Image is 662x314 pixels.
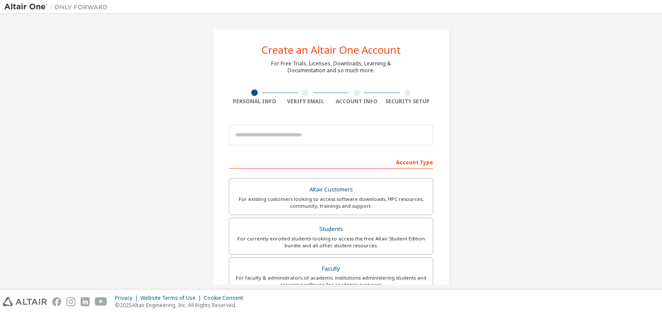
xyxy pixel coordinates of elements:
div: Account Info [331,98,382,105]
div: For currently enrolled students looking to access the free Altair Student Edition bundle and all ... [234,235,428,249]
img: instagram.svg [66,297,75,306]
img: linkedin.svg [81,297,90,306]
img: youtube.svg [95,297,107,306]
div: Verify Email [280,98,331,105]
div: For faculty & administrators of academic institutions administering students and accessing softwa... [234,274,428,288]
img: facebook.svg [52,297,61,306]
div: For Free Trials, Licenses, Downloads, Learning & Documentation and so much more. [271,60,391,74]
div: Privacy [115,295,141,302]
div: Cookie Consent [204,295,248,302]
img: altair_logo.svg [3,297,47,306]
div: Security Setup [382,98,434,105]
div: For existing customers looking to access software downloads, HPC resources, community, trainings ... [234,196,428,209]
div: Students [234,223,428,235]
div: Website Terms of Use [141,295,204,302]
div: Faculty [234,263,428,275]
div: Altair Customers [234,184,428,196]
img: Altair One [4,3,112,11]
div: Create an Altair One Account [262,45,401,55]
p: © 2025 Altair Engineering, Inc. All Rights Reserved. [115,302,248,309]
div: Account Type [229,155,433,169]
div: Personal Info [229,98,280,105]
